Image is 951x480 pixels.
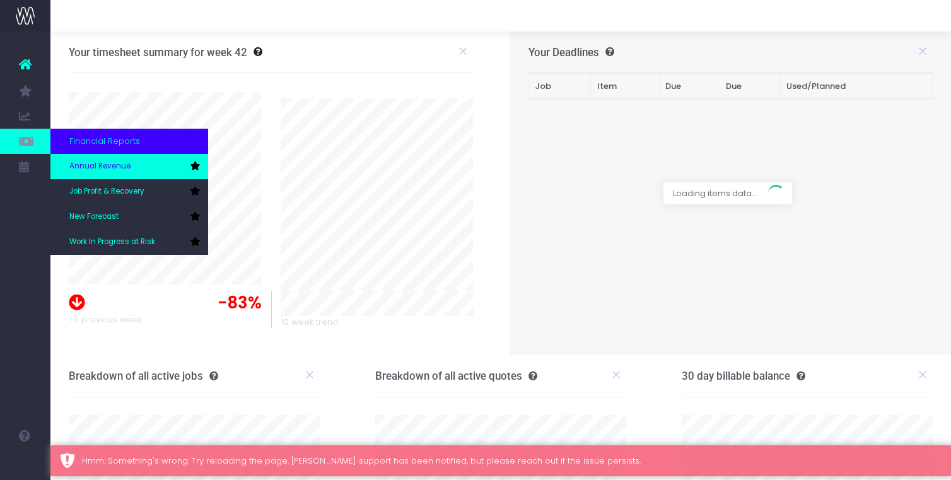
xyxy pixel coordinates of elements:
div: Hmm. Something's wrong. Try reloading the page. [PERSON_NAME] support has been notified, but plea... [82,455,945,467]
a: Annual Revenue [50,154,208,179]
h3: Your timesheet summary for week 42 [69,46,247,59]
span: 10 week trend [281,316,338,329]
h3: Breakdown of all active quotes [375,370,537,382]
h3: 30 day billable balance [682,370,805,382]
img: images/default_profile_image.png [16,455,35,474]
span: -83% [218,291,262,315]
a: Work In Progress at Risk [50,230,208,255]
span: Loading items data... [663,182,767,205]
a: New Forecast [50,204,208,230]
span: To previous week [69,313,142,326]
span: New Forecast [69,211,119,223]
span: Work In Progress at Risk [69,237,155,248]
span: Annual Revenue [69,161,131,172]
h3: Breakdown of all active jobs [69,370,218,382]
span: Financial Reports [69,135,140,148]
a: Job Profit & Recovery [50,179,208,204]
span: Job Profit & Recovery [69,186,144,197]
